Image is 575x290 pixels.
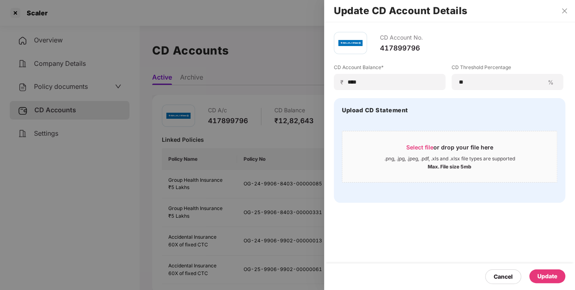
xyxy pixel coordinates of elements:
[428,162,471,170] div: Max. File size 5mb
[334,6,565,15] h2: Update CD Account Details
[342,137,557,176] span: Select fileor drop your file here.png, .jpg, .jpeg, .pdf, .xls and .xlsx file types are supported...
[340,78,347,86] span: ₹
[561,8,568,14] span: close
[452,64,563,74] label: CD Threshold Percentage
[559,7,570,15] button: Close
[338,36,363,51] img: bajaj.png
[406,143,493,156] div: or drop your file here
[384,156,515,162] div: .png, .jpg, .jpeg, .pdf, .xls and .xlsx file types are supported
[545,78,557,86] span: %
[380,44,423,53] div: 417899796
[380,32,423,44] div: CD Account No.
[406,144,433,151] span: Select file
[342,106,408,114] h4: Upload CD Statement
[494,272,513,281] div: Cancel
[334,64,446,74] label: CD Account Balance*
[537,272,557,281] div: Update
